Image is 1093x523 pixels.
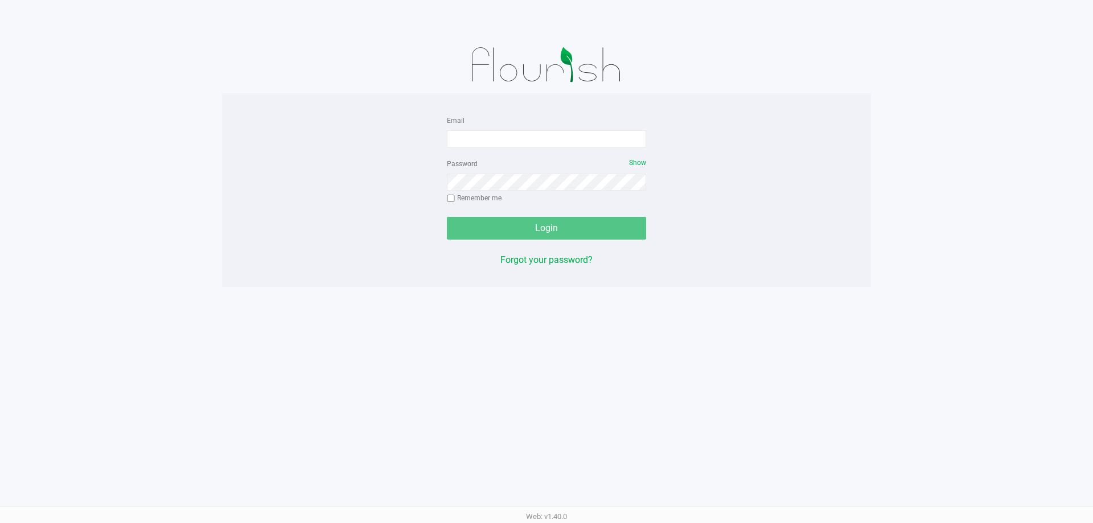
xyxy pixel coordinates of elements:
span: Web: v1.40.0 [526,512,567,521]
label: Remember me [447,193,502,203]
span: Show [629,159,646,167]
label: Email [447,116,465,126]
input: Remember me [447,195,455,203]
label: Password [447,159,478,169]
button: Forgot your password? [500,253,593,267]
